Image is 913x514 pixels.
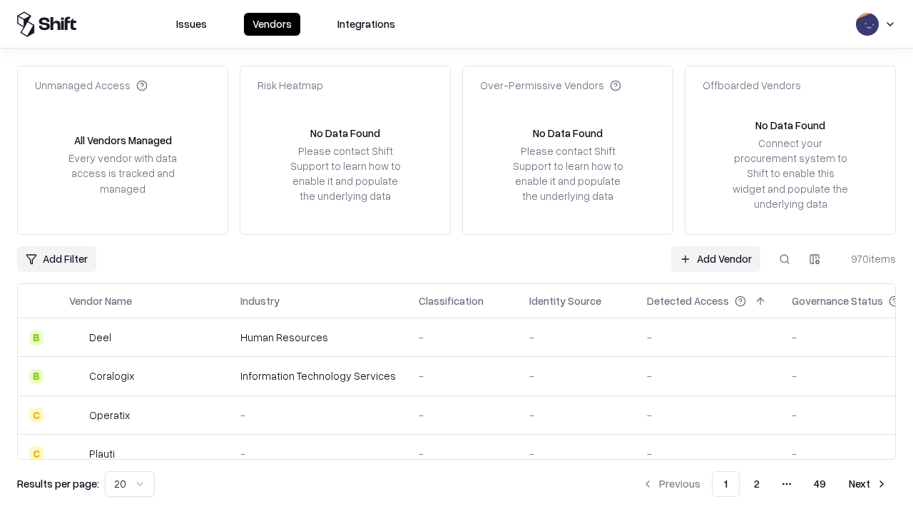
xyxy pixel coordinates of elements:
[529,446,624,461] div: -
[257,78,323,93] div: Risk Heatmap
[89,408,130,423] div: Operatix
[89,446,115,461] div: Plauti
[647,368,769,383] div: -
[35,78,148,93] div: Unmanaged Access
[419,446,506,461] div: -
[703,78,801,93] div: Offboarded Vendors
[69,369,83,383] img: Coralogix
[647,330,769,345] div: -
[419,368,506,383] div: -
[529,293,601,308] div: Identity Source
[647,446,769,461] div: -
[89,368,134,383] div: Coralogix
[755,118,825,133] div: No Data Found
[792,293,883,308] div: Governance Status
[17,246,96,272] button: Add Filter
[29,331,44,345] div: B
[802,471,837,497] button: 49
[671,246,760,272] a: Add Vendor
[69,331,83,345] img: Deel
[529,408,624,423] div: -
[244,13,300,36] button: Vendors
[69,293,132,308] div: Vendor Name
[840,471,896,497] button: Next
[529,368,624,383] div: -
[74,133,172,148] div: All Vendors Managed
[310,126,380,141] div: No Data Found
[29,408,44,422] div: C
[63,151,182,196] div: Every vendor with data access is tracked and managed
[743,471,771,497] button: 2
[419,293,484,308] div: Classification
[69,408,83,422] img: Operatix
[529,330,624,345] div: -
[633,471,896,497] nav: pagination
[168,13,215,36] button: Issues
[647,293,729,308] div: Detected Access
[509,143,627,204] div: Please contact Shift Support to learn how to enable it and populate the underlying data
[419,330,506,345] div: -
[89,330,111,345] div: Deel
[240,293,280,308] div: Industry
[839,251,896,266] div: 970 items
[533,126,603,141] div: No Data Found
[419,408,506,423] div: -
[240,408,396,423] div: -
[69,446,83,460] img: Plauti
[329,13,404,36] button: Integrations
[240,330,396,345] div: Human Resources
[286,143,404,204] div: Please contact Shift Support to learn how to enable it and populate the underlying data
[29,446,44,460] div: C
[17,476,99,491] p: Results per page:
[480,78,621,93] div: Over-Permissive Vendors
[240,446,396,461] div: -
[647,408,769,423] div: -
[712,471,740,497] button: 1
[29,369,44,383] div: B
[240,368,396,383] div: Information Technology Services
[731,136,850,211] div: Connect your procurement system to Shift to enable this widget and populate the underlying data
